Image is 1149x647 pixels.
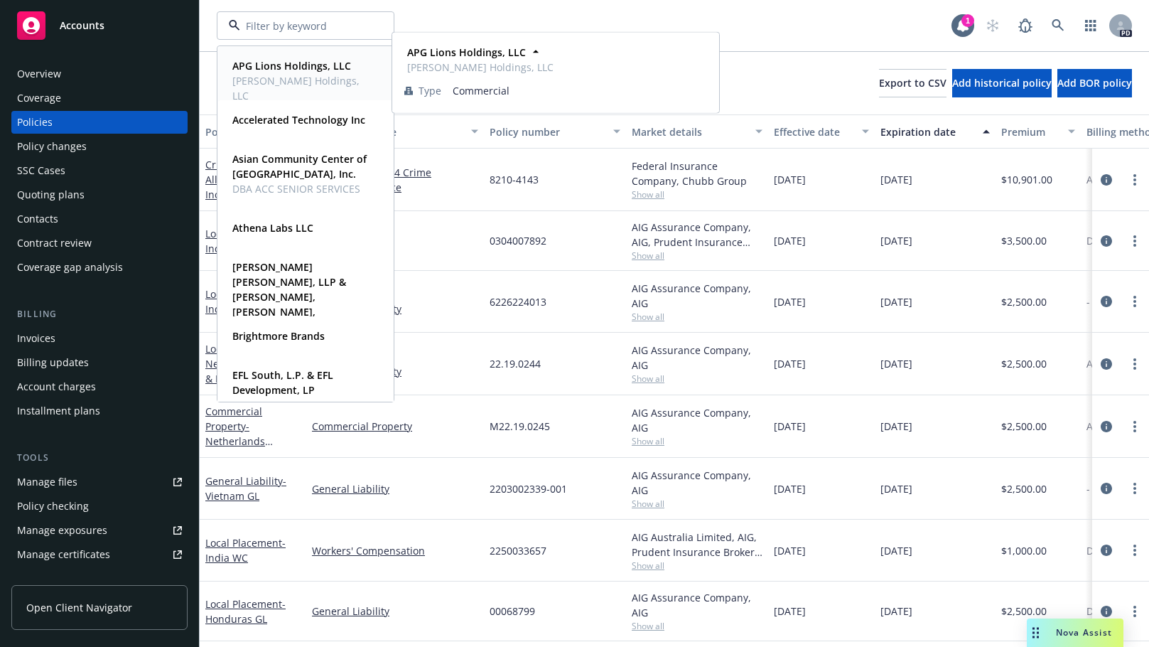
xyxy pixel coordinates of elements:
[1126,418,1143,435] a: more
[11,400,188,422] a: Installment plans
[1098,603,1115,620] a: circleInformation
[17,351,89,374] div: Billing updates
[205,474,286,503] span: - Vietnam GL
[17,183,85,206] div: Quoting plans
[1056,626,1112,638] span: Nova Assist
[205,419,273,463] span: - Netherlands Property
[232,329,325,343] strong: Brightmore Brands
[632,498,762,510] span: Show all
[232,152,367,181] strong: Asian Community Center of [GEOGRAPHIC_DATA], Inc.
[880,481,912,496] span: [DATE]
[11,183,188,206] a: Quoting plans
[11,451,188,465] div: Tools
[11,87,188,109] a: Coverage
[17,375,96,398] div: Account charges
[1098,171,1115,188] a: circleInformation
[490,543,546,558] span: 2250033657
[1098,355,1115,373] a: circleInformation
[17,111,53,134] div: Policies
[232,181,376,196] span: DBA ACC SENIOR SERVICES
[490,604,535,619] span: 00068799
[312,233,478,248] a: General Liability
[1001,233,1047,248] span: $3,500.00
[205,287,294,316] span: - Indonesia- GL & EL
[632,188,762,200] span: Show all
[26,600,132,615] span: Open Client Navigator
[407,46,526,59] strong: APG Lions Holdings, LLC
[484,114,626,149] button: Policy number
[774,481,806,496] span: [DATE]
[490,294,546,309] span: 6226224013
[1001,604,1047,619] span: $2,500.00
[880,124,974,139] div: Expiration date
[11,375,188,398] a: Account charges
[1001,294,1047,309] span: $2,500.00
[1027,619,1123,647] button: Nova Assist
[205,597,286,626] span: - Honduras GL
[632,124,747,139] div: Market details
[632,250,762,262] span: Show all
[1001,419,1047,434] span: $2,500.00
[232,368,333,397] strong: EFL South, L.P. & EFL Development, LP
[240,18,365,33] input: Filter by keyword
[232,260,346,348] strong: [PERSON_NAME] [PERSON_NAME], LLP & [PERSON_NAME], [PERSON_NAME], [PERSON_NAME] and [PERSON_NAME], PC
[490,124,605,139] div: Policy number
[17,543,110,566] div: Manage certificates
[11,6,188,46] a: Accounts
[774,604,806,619] span: [DATE]
[879,69,946,97] button: Export to CSV
[17,327,55,350] div: Invoices
[774,356,806,371] span: [DATE]
[11,63,188,85] a: Overview
[205,158,286,201] a: Crime
[1126,293,1143,310] a: more
[632,405,762,435] div: AIG Assurance Company, AIG
[490,356,541,371] span: 22.19.0244
[205,227,286,255] span: - India GL
[632,281,762,311] div: AIG Assurance Company, AIG
[774,124,853,139] div: Effective date
[17,495,89,518] div: Policy checking
[774,294,806,309] span: [DATE]
[1001,172,1052,187] span: $10,901.00
[11,351,188,374] a: Billing updates
[1126,480,1143,497] a: more
[205,536,286,565] span: - India WC
[17,471,77,493] div: Manage files
[632,560,762,572] span: Show all
[1126,355,1143,373] a: more
[632,311,762,323] span: Show all
[11,111,188,134] a: Policies
[312,481,478,496] a: General Liability
[11,519,188,542] span: Manage exposures
[879,76,946,90] span: Export to CSV
[205,227,286,255] a: Local Placement
[419,83,441,98] span: Type
[626,114,768,149] button: Market details
[1098,418,1115,435] a: circleInformation
[17,135,87,158] div: Policy changes
[17,400,100,422] div: Installment plans
[1126,171,1143,188] a: more
[11,159,188,182] a: SSC Cases
[490,233,546,248] span: 0304007892
[1027,619,1045,647] div: Drag to move
[880,419,912,434] span: [DATE]
[768,114,875,149] button: Effective date
[11,567,188,590] a: Manage claims
[1098,232,1115,250] a: circleInformation
[1001,124,1059,139] div: Premium
[232,113,365,127] strong: Accelerated Technology Inc
[11,232,188,255] a: Contract review
[200,114,306,149] button: Policy details
[1011,11,1040,40] a: Report a Bug
[11,327,188,350] a: Invoices
[17,159,65,182] div: SSC Cases
[632,159,762,188] div: Federal Insurance Company, Chubb Group
[774,233,806,248] span: [DATE]
[880,294,912,309] span: [DATE]
[880,233,912,248] span: [DATE]
[11,495,188,518] a: Policy checking
[1126,232,1143,250] a: more
[880,604,912,619] span: [DATE]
